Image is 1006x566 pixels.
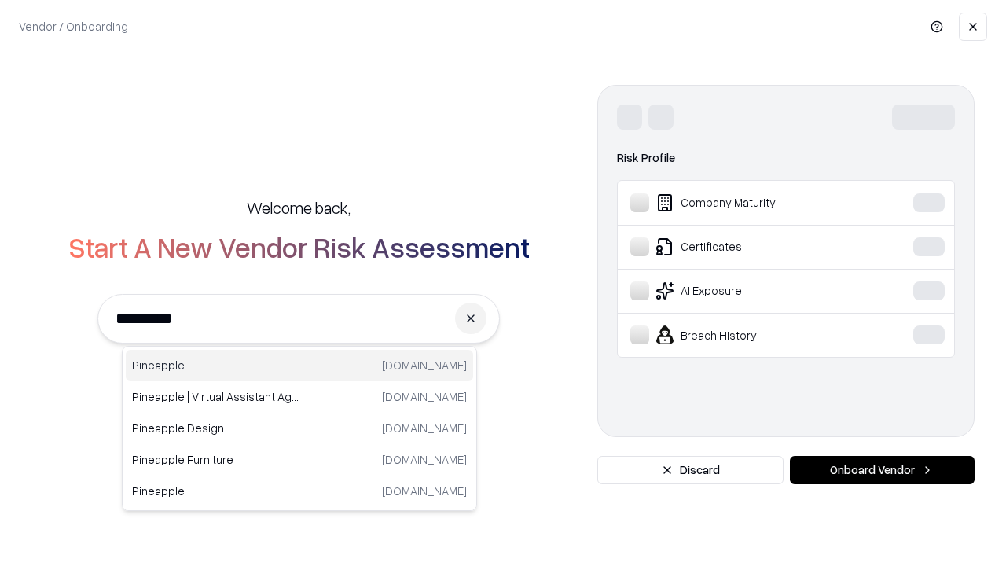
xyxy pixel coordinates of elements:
[19,18,128,35] p: Vendor / Onboarding
[617,149,955,167] div: Risk Profile
[630,325,865,344] div: Breach History
[597,456,784,484] button: Discard
[132,451,299,468] p: Pineapple Furniture
[122,346,477,511] div: Suggestions
[382,420,467,436] p: [DOMAIN_NAME]
[68,231,530,263] h2: Start A New Vendor Risk Assessment
[630,281,865,300] div: AI Exposure
[630,237,865,256] div: Certificates
[382,357,467,373] p: [DOMAIN_NAME]
[132,357,299,373] p: Pineapple
[247,197,351,219] h5: Welcome back,
[382,451,467,468] p: [DOMAIN_NAME]
[132,420,299,436] p: Pineapple Design
[132,388,299,405] p: Pineapple | Virtual Assistant Agency
[630,193,865,212] div: Company Maturity
[382,388,467,405] p: [DOMAIN_NAME]
[382,483,467,499] p: [DOMAIN_NAME]
[790,456,975,484] button: Onboard Vendor
[132,483,299,499] p: Pineapple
